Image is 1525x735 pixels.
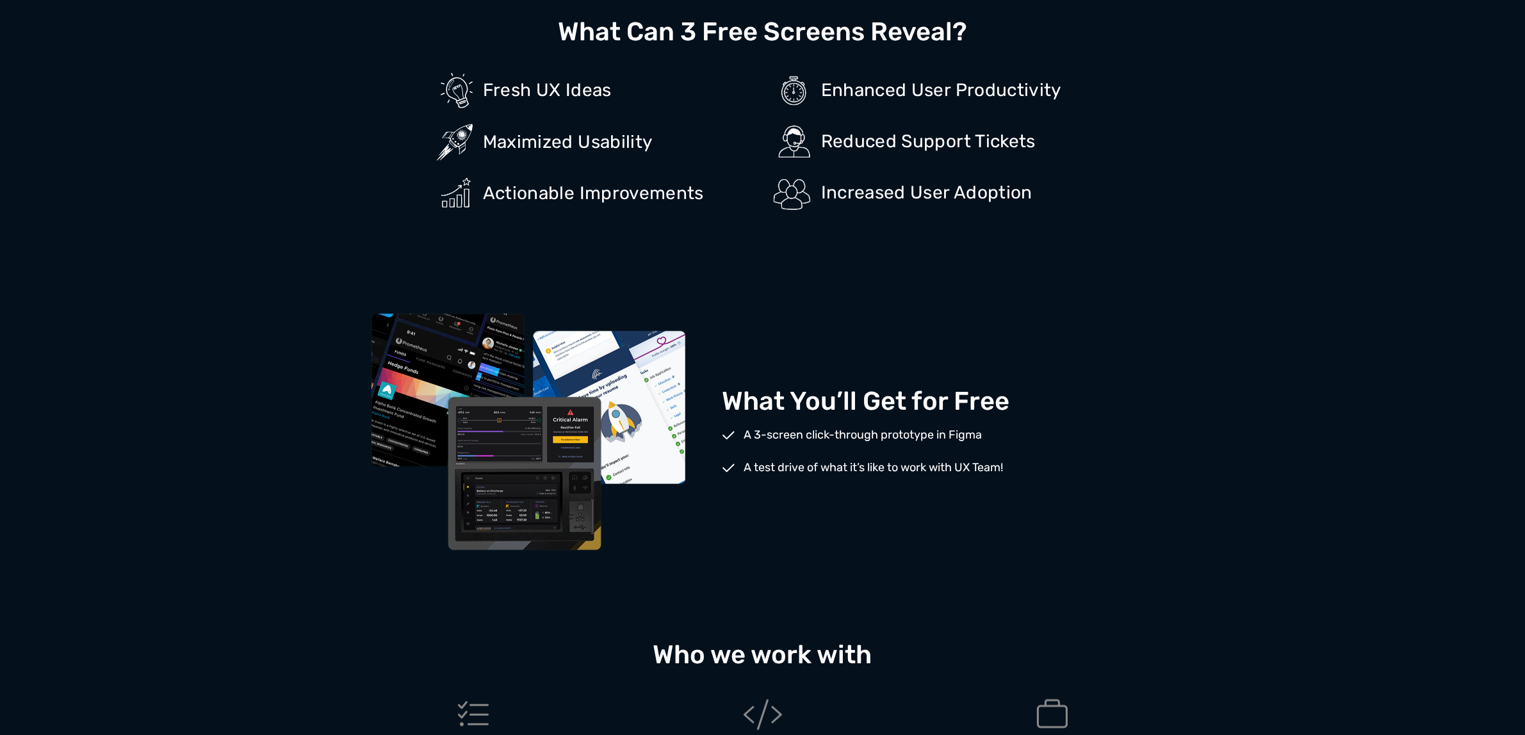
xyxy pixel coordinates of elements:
[483,80,758,101] p: Fresh UX Ideas
[347,640,1179,670] h2: Who we work with
[483,183,758,204] h3: Actionable Improvements
[821,131,1096,152] h3: Reduced Support Tickets
[483,132,758,152] h3: Maximized Usability
[740,459,1003,476] span: A test drive of what it’s like to work with UX Team!
[722,387,1009,416] h2: What You’ll Get for Free
[740,426,982,444] span: A 3-screen click-through prototype in Figma
[821,182,1096,203] h3: Increased User Adoption
[558,17,967,47] h2: What Can 3 Free Screens Reveal?
[821,80,1096,101] h3: Enhanced User Productivity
